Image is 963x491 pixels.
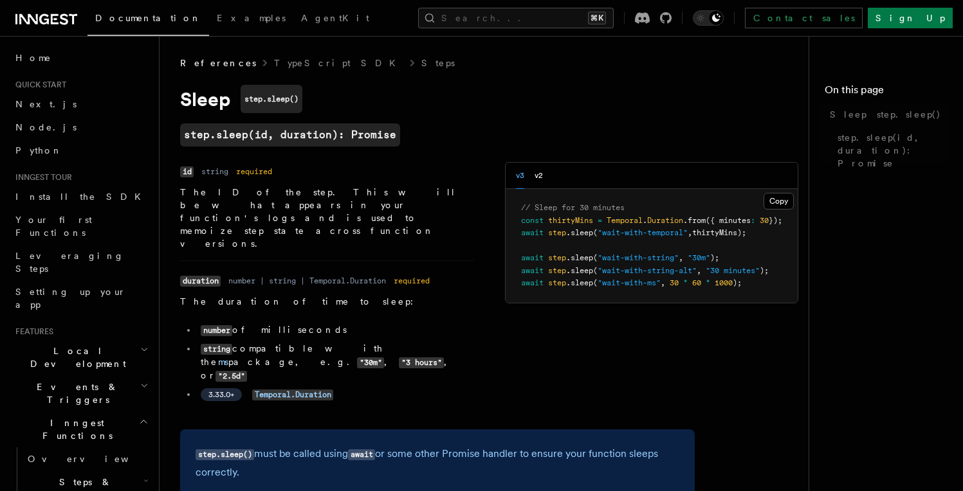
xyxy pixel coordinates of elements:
[274,57,403,69] a: TypeScript SDK
[516,163,524,189] button: v3
[593,253,598,262] span: (
[706,266,760,275] span: "30 minutes"
[228,276,386,286] dd: number | string | Temporal.Duration
[661,278,665,287] span: ,
[588,12,606,24] kbd: ⌘K
[566,228,593,237] span: .sleep
[688,253,710,262] span: "30m"
[418,8,614,28] button: Search...⌘K
[216,371,247,382] code: "2.5d"
[868,8,953,28] a: Sign Up
[733,278,742,287] span: );
[535,163,543,189] button: v2
[180,166,194,177] code: id
[715,278,733,287] span: 1000
[764,193,794,210] button: Copy
[10,46,151,69] a: Home
[15,215,92,238] span: Your first Functions
[760,216,769,225] span: 30
[15,99,77,109] span: Next.js
[201,166,228,177] dd: string
[830,108,941,121] span: Sleep step.sleep()
[15,145,62,156] span: Python
[10,139,151,162] a: Python
[241,85,302,113] code: step.sleep()
[180,295,474,308] p: The duration of time to sleep:
[566,278,593,287] span: .sleep
[751,216,755,225] span: :
[209,4,293,35] a: Examples
[10,375,151,411] button: Events & Triggers
[180,57,256,69] span: References
[10,326,53,337] span: Features
[348,449,375,460] code: await
[180,85,695,113] h1: Sleep
[566,253,593,262] span: .sleep
[598,266,697,275] span: "wait-with-string-alt"
[252,389,333,399] a: Temporal.Duration
[236,166,272,177] dd: required
[10,93,151,116] a: Next.js
[10,280,151,316] a: Setting up your app
[15,51,51,64] span: Home
[28,454,160,464] span: Overview
[745,8,863,28] a: Contact sales
[548,253,566,262] span: step
[647,216,683,225] span: Duration
[598,228,688,237] span: "wait-with-temporal"
[838,131,948,170] span: step.sleep(id, duration): Promise
[548,266,566,275] span: step
[197,323,474,337] li: of milliseconds
[23,447,151,470] a: Overview
[643,216,647,225] span: .
[399,357,444,368] code: "3 hours"
[15,287,126,310] span: Setting up your app
[208,389,234,400] span: 3.33.0+
[197,342,474,382] li: compatible with the package, e.g. , , or
[180,276,221,287] code: duration
[201,344,232,355] code: string
[697,266,701,275] span: ,
[692,228,746,237] span: thirtyMins);
[87,4,209,36] a: Documentation
[548,228,566,237] span: step
[293,4,377,35] a: AgentKit
[548,216,593,225] span: thirtyMins
[10,411,151,447] button: Inngest Functions
[683,216,706,225] span: .from
[10,339,151,375] button: Local Development
[688,228,692,237] span: ,
[598,253,679,262] span: "wait-with-string"
[521,216,544,225] span: const
[521,278,544,287] span: await
[670,278,679,287] span: 30
[10,380,140,406] span: Events & Triggers
[196,445,679,481] p: must be called using or some other Promise handler to ensure your function sleeps correctly.
[521,228,544,237] span: await
[593,266,598,275] span: (
[521,253,544,262] span: await
[10,416,139,442] span: Inngest Functions
[357,357,384,368] code: "30m"
[521,203,625,212] span: // Sleep for 30 minutes
[217,13,286,23] span: Examples
[180,123,400,147] a: step.sleep(id, duration): Promise
[10,80,66,90] span: Quick start
[95,13,201,23] span: Documentation
[10,116,151,139] a: Node.js
[692,278,701,287] span: 60
[252,389,333,400] code: Temporal.Duration
[679,253,683,262] span: ,
[710,253,719,262] span: );
[10,172,72,183] span: Inngest tour
[760,266,769,275] span: );
[10,244,151,280] a: Leveraging Steps
[593,228,598,237] span: (
[832,126,948,175] a: step.sleep(id, duration): Promise
[607,216,643,225] span: Temporal
[598,278,661,287] span: "wait-with-ms"
[196,449,254,460] code: step.sleep()
[10,208,151,244] a: Your first Functions
[15,192,149,202] span: Install the SDK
